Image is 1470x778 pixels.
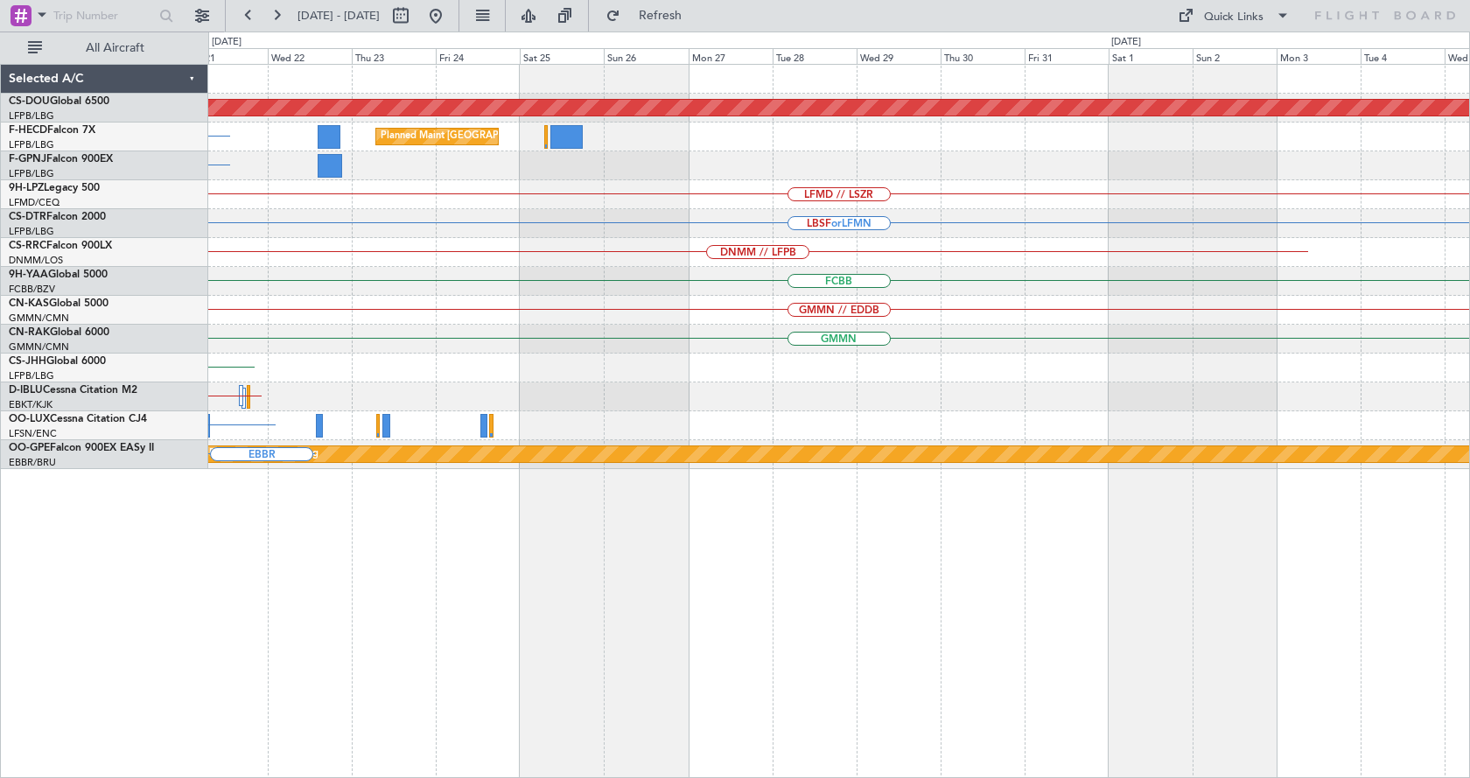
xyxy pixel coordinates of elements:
div: Tue 4 [1361,48,1445,64]
a: EBKT/KJK [9,398,52,411]
div: Quick Links [1204,9,1263,26]
a: LFSN/ENC [9,427,57,440]
input: Trip Number [53,3,154,29]
a: 9H-LPZLegacy 500 [9,183,100,193]
div: Wed 29 [857,48,941,64]
a: GMMN/CMN [9,340,69,354]
span: F-HECD [9,125,47,136]
a: CN-KASGlobal 5000 [9,298,108,309]
span: CN-RAK [9,327,50,338]
a: F-HECDFalcon 7X [9,125,95,136]
div: Thu 23 [352,48,436,64]
a: DNMM/LOS [9,254,63,267]
div: Sat 1 [1109,48,1193,64]
span: All Aircraft [45,42,185,54]
div: Planned Maint Nurnberg [209,441,318,467]
a: GMMN/CMN [9,312,69,325]
div: Sun 26 [604,48,688,64]
a: OO-LUXCessna Citation CJ4 [9,414,147,424]
a: EBBR/BRU [9,456,56,469]
span: CS-JHH [9,356,46,367]
span: CS-DTR [9,212,46,222]
div: Sun 2 [1193,48,1277,64]
a: FCBB/BZV [9,283,55,296]
span: 9H-LPZ [9,183,44,193]
div: Fri 31 [1025,48,1109,64]
span: CS-RRC [9,241,46,251]
span: Refresh [624,10,697,22]
a: LFPB/LBG [9,167,54,180]
a: 9H-YAAGlobal 5000 [9,270,108,280]
div: [DATE] [1111,35,1141,50]
div: Mon 27 [689,48,773,64]
button: Refresh [598,2,703,30]
a: LFPB/LBG [9,138,54,151]
div: Planned Maint [GEOGRAPHIC_DATA] ([GEOGRAPHIC_DATA]) [381,123,656,150]
button: Quick Links [1169,2,1298,30]
span: OO-LUX [9,414,50,424]
div: Fri 24 [436,48,520,64]
div: Tue 21 [184,48,268,64]
span: F-GPNJ [9,154,46,165]
div: Tue 28 [773,48,857,64]
a: CS-DTRFalcon 2000 [9,212,106,222]
a: LFPB/LBG [9,225,54,238]
a: D-IBLUCessna Citation M2 [9,385,137,396]
a: LFPB/LBG [9,369,54,382]
span: OO-GPE [9,443,50,453]
a: LFMD/CEQ [9,196,59,209]
span: D-IBLU [9,385,43,396]
div: Wed 22 [268,48,352,64]
div: Thu 30 [941,48,1025,64]
a: CS-DOUGlobal 6500 [9,96,109,107]
span: CN-KAS [9,298,49,309]
span: CS-DOU [9,96,50,107]
a: CN-RAKGlobal 6000 [9,327,109,338]
div: [DATE] [212,35,241,50]
a: F-GPNJFalcon 900EX [9,154,113,165]
a: OO-GPEFalcon 900EX EASy II [9,443,154,453]
a: CS-RRCFalcon 900LX [9,241,112,251]
span: 9H-YAA [9,270,48,280]
button: All Aircraft [19,34,190,62]
a: CS-JHHGlobal 6000 [9,356,106,367]
a: LFPB/LBG [9,109,54,123]
div: Sat 25 [520,48,604,64]
span: [DATE] - [DATE] [297,8,380,24]
div: Mon 3 [1277,48,1361,64]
